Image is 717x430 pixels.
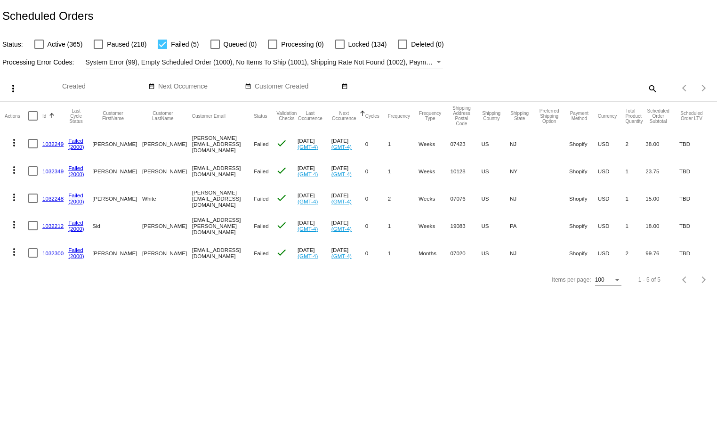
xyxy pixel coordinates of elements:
mat-cell: 15.00 [645,185,679,212]
span: 100 [595,276,604,283]
mat-cell: [EMAIL_ADDRESS][DOMAIN_NAME] [192,157,254,185]
mat-icon: check [276,247,287,258]
mat-cell: 1 [625,157,645,185]
button: Change sorting for LastProcessingCycleId [68,108,84,124]
a: 1032300 [42,250,64,256]
a: (GMT-4) [331,198,352,204]
a: (2000) [68,226,84,232]
mat-cell: [DATE] [298,212,331,239]
a: 1032248 [42,195,64,202]
a: 1032249 [42,141,64,147]
mat-cell: 07423 [450,130,481,157]
mat-cell: Shopify [569,212,598,239]
div: Items per page: [552,276,591,283]
mat-cell: [DATE] [331,212,365,239]
button: Change sorting for CustomerFirstName [92,111,134,121]
button: Next page [694,270,713,289]
mat-cell: US [481,212,509,239]
mat-cell: [DATE] [331,130,365,157]
mat-cell: 1 [388,239,419,267]
span: Failed (5) [171,39,199,50]
mat-select: Items per page: [595,277,621,284]
mat-icon: more_vert [8,219,20,230]
mat-icon: more_vert [8,192,20,203]
mat-cell: USD [598,157,626,185]
a: 1032349 [42,168,64,174]
mat-cell: TBD [679,212,712,239]
mat-icon: date_range [245,83,251,90]
mat-cell: NJ [510,239,538,267]
span: Active (365) [48,39,83,50]
mat-cell: US [481,130,509,157]
span: Processing Error Codes: [2,58,74,66]
mat-icon: more_vert [8,164,20,176]
span: Failed [254,168,269,174]
mat-icon: more_vert [8,137,20,148]
button: Change sorting for CustomerEmail [192,113,226,119]
a: (2000) [68,144,84,150]
mat-cell: Weeks [419,157,451,185]
mat-cell: TBD [679,185,712,212]
span: Locked (134) [348,39,387,50]
button: Change sorting for CustomerLastName [142,111,184,121]
span: Status: [2,41,23,48]
mat-cell: Shopify [569,130,598,157]
mat-icon: more_vert [8,83,19,94]
input: Customer Created [255,83,339,90]
mat-cell: 1 [388,130,419,157]
mat-icon: check [276,165,287,176]
a: (GMT-4) [331,171,352,177]
mat-cell: PA [510,212,538,239]
mat-cell: [PERSON_NAME] [142,130,192,157]
button: Change sorting for ShippingCountry [481,111,501,121]
mat-cell: [PERSON_NAME] [142,212,192,239]
mat-cell: USD [598,239,626,267]
mat-cell: 18.00 [645,212,679,239]
mat-cell: Shopify [569,157,598,185]
mat-cell: 07076 [450,185,481,212]
span: Failed [254,250,269,256]
span: Failed [254,195,269,202]
mat-cell: White [142,185,192,212]
input: Created [62,83,147,90]
a: (GMT-4) [298,144,318,150]
mat-cell: 2 [625,239,645,267]
a: (GMT-4) [298,226,318,232]
button: Change sorting for Id [42,113,46,119]
mat-cell: USD [598,185,626,212]
h2: Scheduled Orders [2,9,93,23]
mat-cell: 1 [388,157,419,185]
a: (2000) [68,171,84,177]
mat-cell: USD [598,212,626,239]
mat-cell: [DATE] [331,157,365,185]
mat-header-cell: Validation Checks [276,102,298,130]
a: (2000) [68,198,84,204]
mat-cell: [PERSON_NAME] [92,157,142,185]
a: Failed [68,165,83,171]
mat-header-cell: Actions [5,102,28,130]
mat-cell: Shopify [569,185,598,212]
span: Processing (0) [281,39,323,50]
mat-cell: [EMAIL_ADDRESS][PERSON_NAME][DOMAIN_NAME] [192,212,254,239]
mat-header-cell: Total Product Quantity [625,102,645,130]
mat-icon: more_vert [8,246,20,258]
mat-cell: NY [510,157,538,185]
mat-icon: date_range [341,83,348,90]
mat-cell: 0 [365,130,388,157]
mat-cell: [PERSON_NAME] [142,239,192,267]
mat-cell: [EMAIL_ADDRESS][DOMAIN_NAME] [192,239,254,267]
mat-cell: 0 [365,239,388,267]
mat-cell: 19083 [450,212,481,239]
span: Failed [254,223,269,229]
button: Change sorting for ShippingState [510,111,529,121]
mat-cell: 0 [365,157,388,185]
a: Failed [68,247,83,253]
mat-cell: Weeks [419,185,451,212]
button: Change sorting for Subtotal [645,108,671,124]
mat-cell: NJ [510,185,538,212]
mat-cell: 99.76 [645,239,679,267]
button: Change sorting for FrequencyType [419,111,442,121]
span: Paused (218) [107,39,146,50]
button: Change sorting for CurrencyIso [598,113,617,119]
mat-cell: TBD [679,130,712,157]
